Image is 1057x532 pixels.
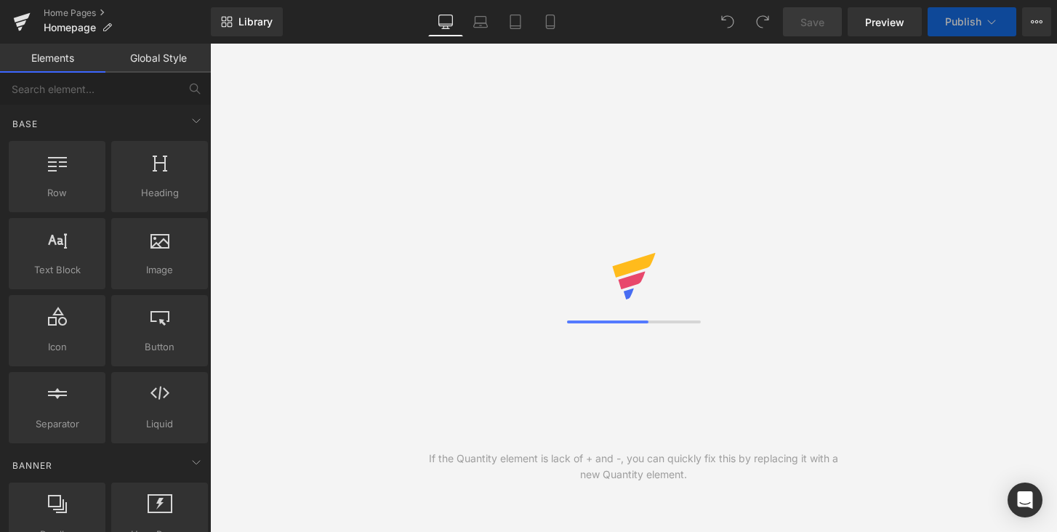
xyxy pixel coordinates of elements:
[1008,483,1042,517] div: Open Intercom Messenger
[238,15,273,28] span: Library
[13,262,101,278] span: Text Block
[848,7,922,36] a: Preview
[928,7,1016,36] button: Publish
[713,7,742,36] button: Undo
[44,7,211,19] a: Home Pages
[865,15,904,30] span: Preview
[800,15,824,30] span: Save
[44,22,96,33] span: Homepage
[11,459,54,472] span: Banner
[116,339,204,355] span: Button
[463,7,498,36] a: Laptop
[105,44,211,73] a: Global Style
[533,7,568,36] a: Mobile
[422,451,845,483] div: If the Quantity element is lack of + and -, you can quickly fix this by replacing it with a new Q...
[211,7,283,36] a: New Library
[428,7,463,36] a: Desktop
[116,262,204,278] span: Image
[11,117,39,131] span: Base
[13,339,101,355] span: Icon
[13,185,101,201] span: Row
[945,16,981,28] span: Publish
[116,185,204,201] span: Heading
[498,7,533,36] a: Tablet
[13,416,101,432] span: Separator
[116,416,204,432] span: Liquid
[748,7,777,36] button: Redo
[1022,7,1051,36] button: More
